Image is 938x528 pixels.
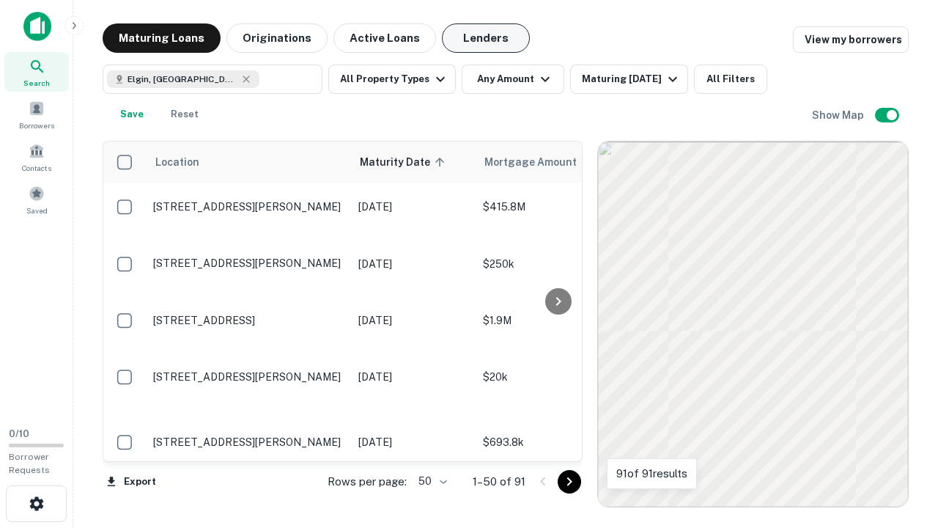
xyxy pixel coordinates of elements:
[146,142,351,183] th: Location
[793,26,909,53] a: View my borrowers
[153,200,344,213] p: [STREET_ADDRESS][PERSON_NAME]
[413,471,449,492] div: 50
[328,473,407,491] p: Rows per page:
[103,23,221,53] button: Maturing Loans
[22,162,51,174] span: Contacts
[358,256,468,272] p: [DATE]
[582,70,682,88] div: Maturing [DATE]
[161,100,208,129] button: Reset
[4,52,69,92] a: Search
[570,65,688,94] button: Maturing [DATE]
[483,256,629,272] p: $250k
[483,434,629,450] p: $693.8k
[483,199,629,215] p: $415.8M
[153,436,344,449] p: [STREET_ADDRESS][PERSON_NAME]
[155,153,199,171] span: Location
[23,77,50,89] span: Search
[598,142,908,507] div: 0 0
[226,23,328,53] button: Originations
[476,142,637,183] th: Mortgage Amount
[694,65,767,94] button: All Filters
[442,23,530,53] button: Lenders
[328,65,456,94] button: All Property Types
[9,452,50,475] span: Borrower Requests
[358,312,468,329] p: [DATE]
[128,73,237,86] span: Elgin, [GEOGRAPHIC_DATA], [GEOGRAPHIC_DATA]
[812,107,866,123] h6: Show Map
[26,205,48,216] span: Saved
[4,180,69,219] a: Saved
[483,369,629,385] p: $20k
[153,314,344,327] p: [STREET_ADDRESS]
[616,465,687,483] p: 91 of 91 results
[351,142,476,183] th: Maturity Date
[153,370,344,384] p: [STREET_ADDRESS][PERSON_NAME]
[473,473,525,491] p: 1–50 of 91
[483,312,629,329] p: $1.9M
[558,470,581,494] button: Go to next page
[358,199,468,215] p: [DATE]
[9,428,29,439] span: 0 / 10
[333,23,436,53] button: Active Loans
[108,100,155,129] button: Save your search to get updates of matches that match your search criteria.
[484,153,596,171] span: Mortgage Amount
[865,411,938,481] iframe: Chat Widget
[462,65,564,94] button: Any Amount
[360,153,449,171] span: Maturity Date
[19,120,54,131] span: Borrowers
[4,95,69,134] a: Borrowers
[23,12,51,41] img: capitalize-icon.png
[153,257,344,270] p: [STREET_ADDRESS][PERSON_NAME]
[4,137,69,177] a: Contacts
[103,471,160,493] button: Export
[358,434,468,450] p: [DATE]
[358,369,468,385] p: [DATE]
